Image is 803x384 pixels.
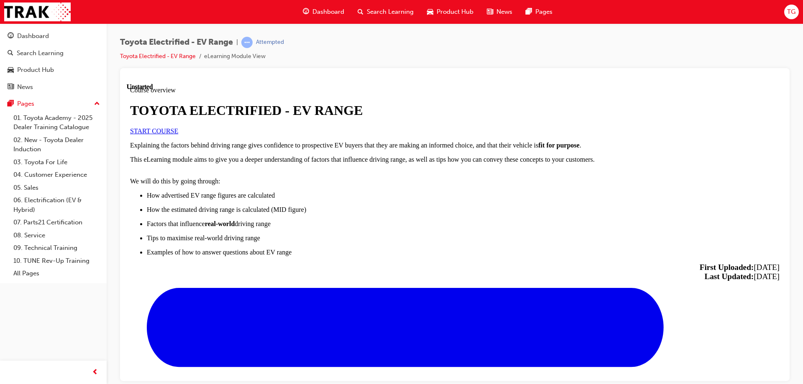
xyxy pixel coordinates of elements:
span: Toyota Electrified - EV Range [120,38,233,47]
p: How advertised EV range figures are calculated [20,109,653,116]
a: 06. Electrification (EV & Hybrid) [10,194,103,216]
p: How the estimated driving range is calculated (MID figure) [20,123,653,130]
a: All Pages [10,267,103,280]
a: car-iconProduct Hub [420,3,480,20]
p: Factors that influence driving range [20,137,653,145]
strong: First Uploaded: [573,180,627,188]
span: Dashboard [312,7,344,17]
span: pages-icon [8,100,14,108]
span: TG [787,7,795,17]
a: pages-iconPages [519,3,559,20]
a: News [3,79,103,95]
h1: TOYOTA ELECTRIFIED - EV RANGE [3,20,653,35]
p: Explaining the factors behind driving range gives confidence to prospective EV buyers that they a... [3,58,653,66]
a: 05. Sales [10,181,103,194]
a: Toyota Electrified - EV Range [120,53,196,60]
div: Dashboard [17,31,49,41]
p: We will do this by going through: [3,87,653,102]
strong: Last Updated: [578,189,627,198]
span: Course overview [3,3,49,10]
div: Search Learning [17,48,64,58]
span: prev-icon [92,367,98,378]
p: Tips to maximise real-world driving range [20,151,653,159]
span: Pages [535,7,552,17]
span: car-icon [427,7,433,17]
span: Search Learning [367,7,414,17]
span: search-icon [358,7,363,17]
span: news-icon [8,84,14,91]
button: Pages [3,96,103,112]
span: guage-icon [8,33,14,40]
span: guage-icon [303,7,309,17]
p: This eLearning module aims to give you a deeper understanding of factors that influence driving r... [3,73,653,80]
a: 03. Toyota For Life [10,156,103,169]
span: search-icon [8,50,13,57]
span: [DATE] [573,180,653,188]
a: 07. Parts21 Certification [10,216,103,229]
span: news-icon [487,7,493,17]
a: 04. Customer Experience [10,168,103,181]
div: Product Hub [17,65,54,75]
a: Search Learning [3,46,103,61]
img: Trak [4,3,71,21]
a: Dashboard [3,28,103,44]
button: DashboardSearch LearningProduct HubNews [3,27,103,96]
span: Product Hub [437,7,473,17]
span: learningRecordVerb_ATTEMPT-icon [241,37,253,48]
li: eLearning Module View [204,52,266,61]
a: 01. Toyota Academy - 2025 Dealer Training Catalogue [10,112,103,134]
div: Attempted [256,38,284,46]
a: Product Hub [3,62,103,78]
a: 02. New - Toyota Dealer Induction [10,134,103,156]
a: 09. Technical Training [10,242,103,254]
div: Pages [17,99,34,109]
span: | [236,38,238,47]
span: car-icon [8,66,14,74]
p: Examples of how to answer questions about EV range [20,165,653,173]
span: up-icon [94,99,100,109]
span: News [496,7,512,17]
a: 10. TUNE Rev-Up Training [10,254,103,267]
div: News [17,82,33,92]
a: guage-iconDashboard [296,3,351,20]
a: START COURSE [3,44,51,51]
a: news-iconNews [480,3,519,20]
a: 08. Service [10,229,103,242]
span: pages-icon [526,7,532,17]
a: search-iconSearch Learning [351,3,420,20]
button: TG [784,5,799,19]
strong: fit for purpose [412,58,453,66]
span: [DATE] [578,189,653,198]
strong: real-world [78,137,108,144]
